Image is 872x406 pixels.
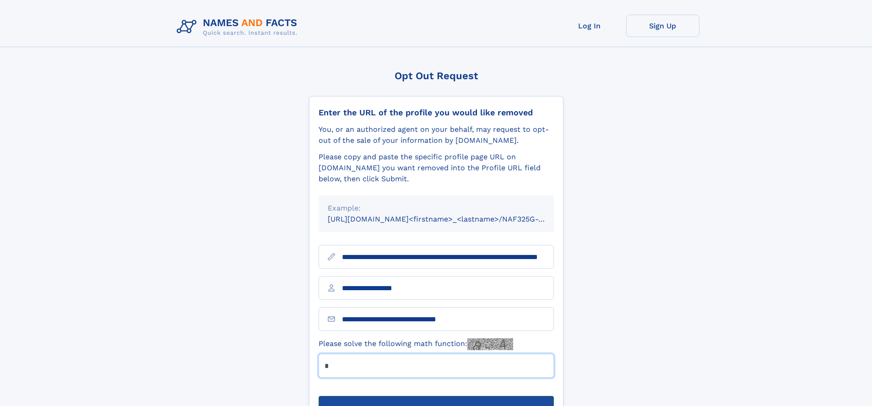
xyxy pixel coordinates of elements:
div: You, or an authorized agent on your behalf, may request to opt-out of the sale of your informatio... [319,124,554,146]
img: Logo Names and Facts [173,15,305,39]
div: Enter the URL of the profile you would like removed [319,108,554,118]
a: Sign Up [626,15,699,37]
div: Opt Out Request [309,70,563,81]
div: Example: [328,203,545,214]
div: Please copy and paste the specific profile page URL on [DOMAIN_NAME] you want removed into the Pr... [319,152,554,184]
a: Log In [553,15,626,37]
small: [URL][DOMAIN_NAME]<firstname>_<lastname>/NAF325G-xxxxxxxx [328,215,571,223]
label: Please solve the following math function: [319,338,513,350]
